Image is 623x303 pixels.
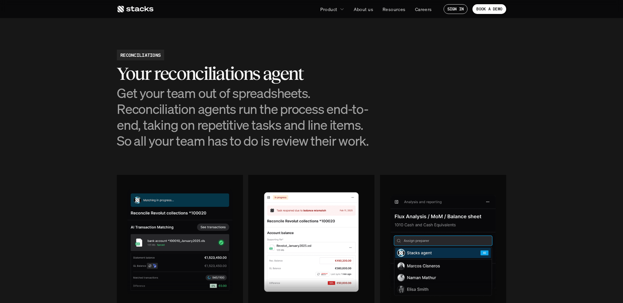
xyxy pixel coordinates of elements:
h3: Get your team out of spreadsheets. Reconciliation agents run the process end-to-end, taking on re... [117,85,376,149]
p: SIGN IN [447,7,464,11]
h2: RECONCILIATIONS [120,52,161,58]
p: Resources [383,6,406,13]
a: About us [350,3,377,15]
a: SIGN IN [444,4,468,14]
p: Careers [415,6,432,13]
p: About us [354,6,373,13]
a: Careers [411,3,436,15]
a: Privacy Policy [77,124,105,128]
a: Resources [379,3,409,15]
h2: Your reconciliations agent [117,64,376,84]
a: BOOK A DEMO [472,4,506,14]
p: Product [320,6,337,13]
p: BOOK A DEMO [476,7,502,11]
